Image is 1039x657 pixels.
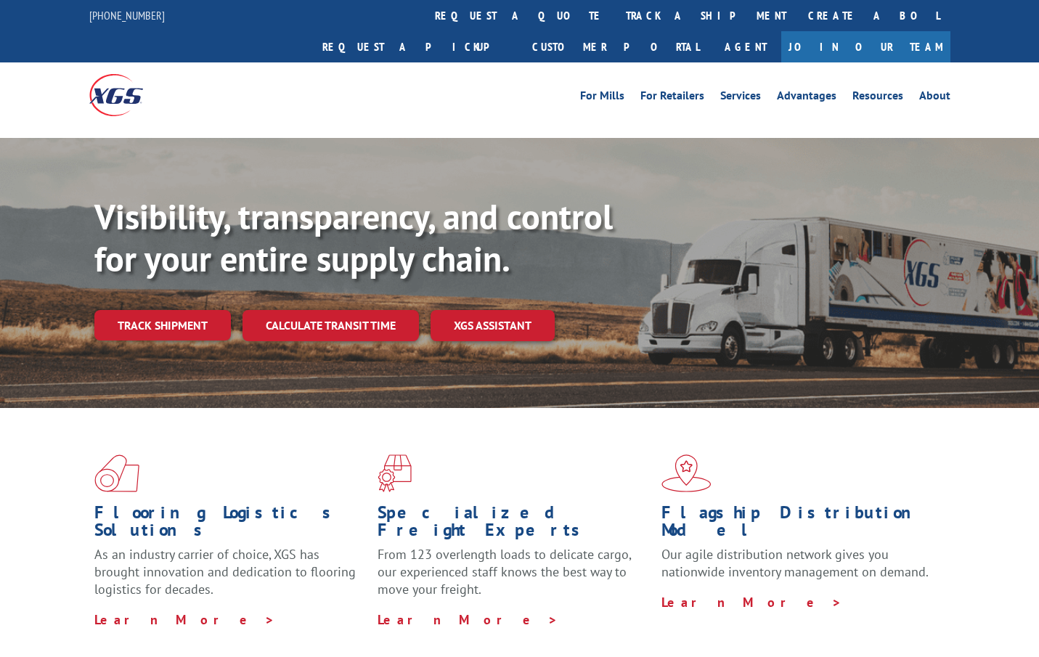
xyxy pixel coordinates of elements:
[852,90,903,106] a: Resources
[640,90,704,106] a: For Retailers
[777,90,836,106] a: Advantages
[661,594,842,611] a: Learn More >
[243,310,419,341] a: Calculate transit time
[661,504,934,546] h1: Flagship Distribution Model
[781,31,950,62] a: Join Our Team
[311,31,521,62] a: Request a pickup
[378,454,412,492] img: xgs-icon-focused-on-flooring-red
[94,504,367,546] h1: Flooring Logistics Solutions
[661,546,929,580] span: Our agile distribution network gives you nationwide inventory management on demand.
[580,90,624,106] a: For Mills
[378,611,558,628] a: Learn More >
[378,504,650,546] h1: Specialized Freight Experts
[89,8,165,23] a: [PHONE_NUMBER]
[710,31,781,62] a: Agent
[919,90,950,106] a: About
[431,310,555,341] a: XGS ASSISTANT
[720,90,761,106] a: Services
[94,454,139,492] img: xgs-icon-total-supply-chain-intelligence-red
[94,194,613,281] b: Visibility, transparency, and control for your entire supply chain.
[94,611,275,628] a: Learn More >
[521,31,710,62] a: Customer Portal
[94,546,356,597] span: As an industry carrier of choice, XGS has brought innovation and dedication to flooring logistics...
[94,310,231,340] a: Track shipment
[661,454,712,492] img: xgs-icon-flagship-distribution-model-red
[378,546,650,611] p: From 123 overlength loads to delicate cargo, our experienced staff knows the best way to move you...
